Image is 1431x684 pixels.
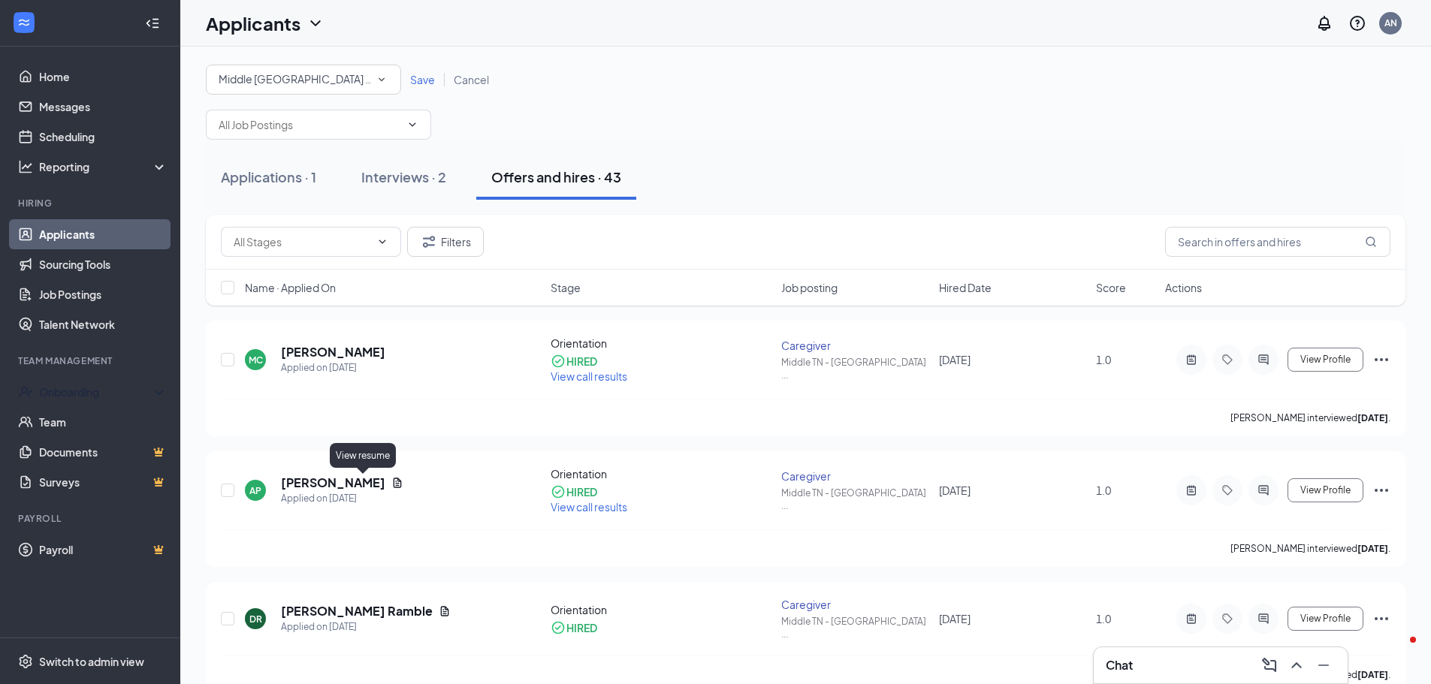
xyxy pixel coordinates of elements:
[145,16,160,31] svg: Collapse
[39,159,168,174] div: Reporting
[939,484,971,497] span: [DATE]
[1096,280,1126,295] span: Score
[1096,353,1111,366] span: 1.0
[281,360,385,375] div: Applied on [DATE]
[1348,14,1366,32] svg: QuestionInfo
[1165,227,1390,257] input: Search in offers and hires
[39,654,144,669] div: Switch to admin view
[407,227,484,257] button: Filter Filters
[219,116,400,133] input: All Job Postings
[18,197,165,209] div: Hiring
[18,384,33,399] svg: UserCheck
[39,535,168,565] a: PayrollCrown
[39,62,168,92] a: Home
[566,620,597,635] div: HIRED
[551,484,566,499] svg: CheckmarkCircle
[781,469,929,484] div: Caregiver
[361,167,446,186] div: Interviews · 2
[1257,653,1282,677] button: ComposeMessage
[1300,613,1351,624] span: View Profile
[1300,485,1351,496] span: View Profile
[566,354,597,369] div: HIRED
[281,344,385,360] h5: [PERSON_NAME]
[39,249,168,279] a: Sourcing Tools
[781,597,929,612] div: Caregiver
[39,279,168,309] a: Job Postings
[1372,351,1390,369] svg: Ellipses
[551,466,773,481] div: Orientation
[1288,607,1363,631] button: View Profile
[39,92,168,122] a: Messages
[551,602,773,617] div: Orientation
[781,356,929,381] div: Middle TN - [GEOGRAPHIC_DATA] ...
[781,487,929,512] div: Middle TN - [GEOGRAPHIC_DATA] ...
[1260,656,1279,674] svg: ComposeMessage
[939,612,971,625] span: [DATE]
[1182,354,1200,366] svg: ActiveNote
[1312,653,1336,677] button: Minimize
[781,338,929,353] div: Caregiver
[249,354,263,366] div: MC
[206,11,300,36] h1: Applicants
[281,619,451,634] div: Applied on [DATE]
[1288,348,1363,372] button: View Profile
[18,654,33,669] svg: Settings
[1315,656,1333,674] svg: Minimize
[281,491,403,506] div: Applied on [DATE]
[1300,354,1351,365] span: View Profile
[1285,653,1309,677] button: ChevronUp
[1254,613,1273,625] svg: ActiveChat
[17,15,32,30] svg: WorkstreamLogo
[551,336,773,351] div: Orientation
[1288,478,1363,502] button: View Profile
[781,615,929,640] div: Middle TN - [GEOGRAPHIC_DATA] ...
[1357,669,1388,680] b: [DATE]
[410,73,435,86] span: Save
[551,280,581,295] span: Stage
[551,500,627,514] span: View call results
[491,167,621,186] div: Offers and hires · 43
[1165,280,1202,295] span: Actions
[1218,484,1236,496] svg: Tag
[1218,613,1236,625] svg: Tag
[219,72,482,86] span: Middle TN - Murfreesboro
[1288,656,1306,674] svg: ChevronUp
[551,354,566,369] svg: CheckmarkCircle
[1380,633,1416,669] iframe: Intercom live chat
[39,122,168,152] a: Scheduling
[1365,236,1377,248] svg: MagnifyingGlass
[219,71,388,89] div: Middle TN - Murfreesboro
[420,233,438,251] svg: Filter
[1106,657,1133,673] h3: Chat
[249,484,261,497] div: AP
[1315,14,1333,32] svg: Notifications
[939,353,971,366] span: [DATE]
[281,603,433,619] h5: [PERSON_NAME] Ramble
[330,443,396,468] div: View resume
[1254,484,1273,496] svg: ActiveChat
[1254,354,1273,366] svg: ActiveChat
[375,73,388,86] svg: SmallChevronDown
[391,477,403,489] svg: Document
[1182,484,1200,496] svg: ActiveNote
[281,475,385,491] h5: [PERSON_NAME]
[406,119,418,131] svg: ChevronDown
[1372,610,1390,628] svg: Ellipses
[1230,411,1390,424] p: [PERSON_NAME] interviewed .
[1357,543,1388,554] b: [DATE]
[39,467,168,497] a: SurveysCrown
[39,384,155,399] div: Onboarding
[39,407,168,437] a: Team
[39,309,168,339] a: Talent Network
[39,437,168,467] a: DocumentsCrown
[18,159,33,174] svg: Analysis
[439,605,451,617] svg: Document
[939,280,992,295] span: Hired Date
[376,236,388,248] svg: ChevronDown
[1182,613,1200,625] svg: ActiveNote
[551,369,627,383] span: View call results
[245,280,336,295] span: Name · Applied On
[1230,542,1390,555] p: [PERSON_NAME] interviewed .
[1357,412,1388,423] b: [DATE]
[1218,354,1236,366] svg: Tag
